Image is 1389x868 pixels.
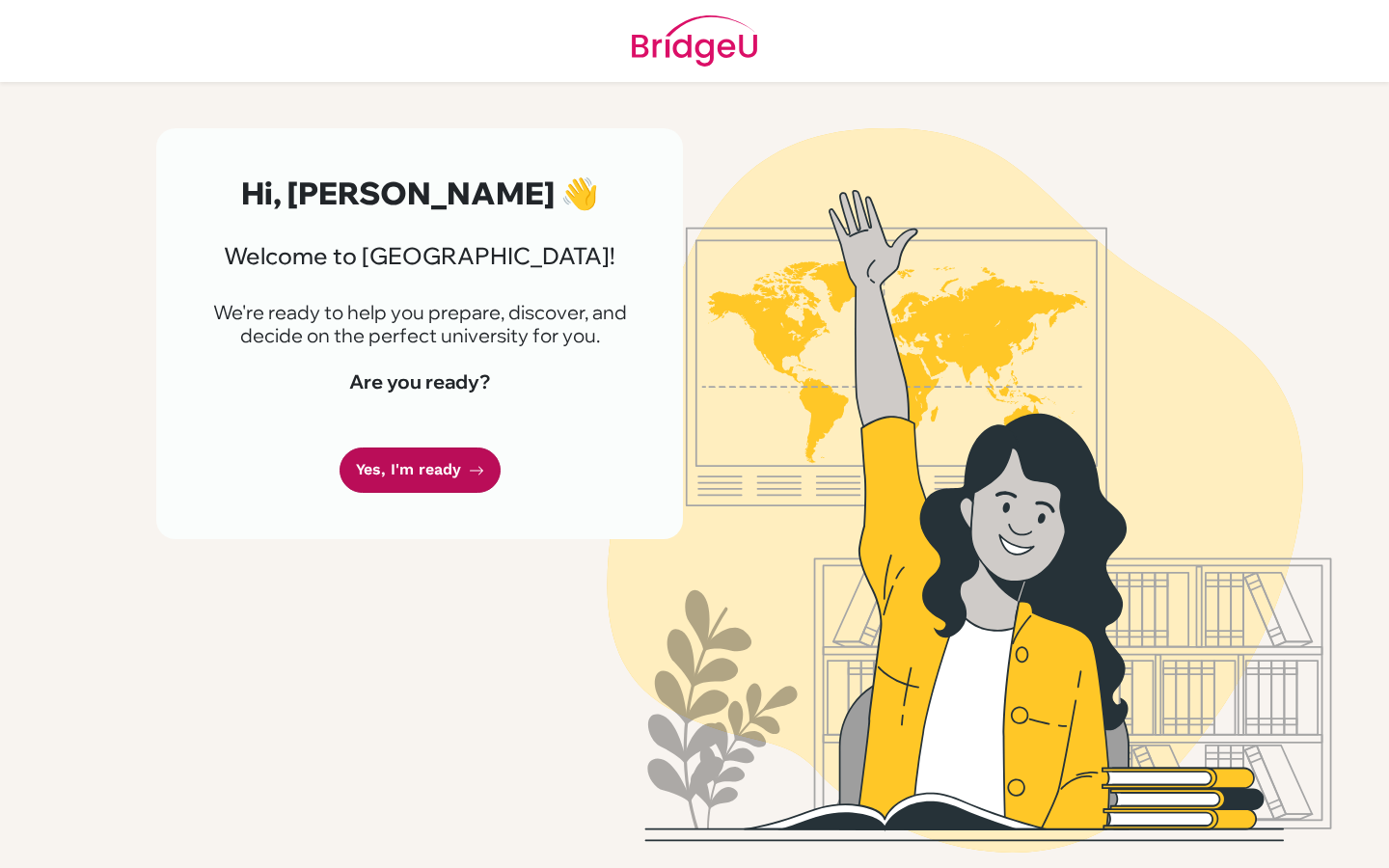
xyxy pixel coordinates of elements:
h2: Hi, [PERSON_NAME] 👋 [203,175,637,211]
p: We're ready to help you prepare, discover, and decide on the perfect university for you. [203,301,637,347]
h3: Welcome to [GEOGRAPHIC_DATA]! [203,242,637,270]
a: Yes, I'm ready [340,448,501,493]
h4: Are you ready? [203,370,637,393]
